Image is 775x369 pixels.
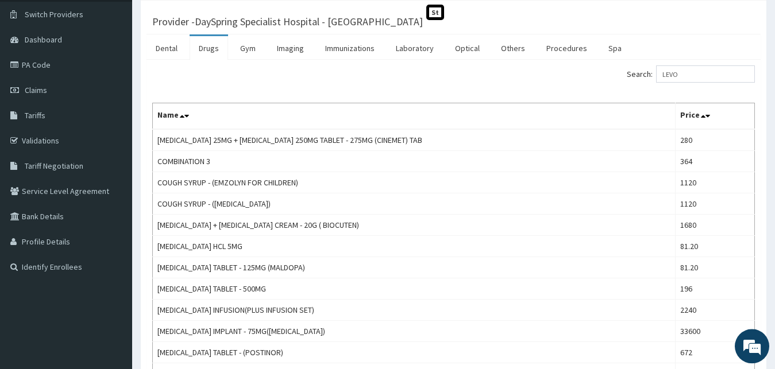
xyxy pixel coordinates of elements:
[676,172,755,193] td: 1120
[25,9,83,20] span: Switch Providers
[146,36,187,60] a: Dental
[426,5,444,20] span: St
[153,236,676,257] td: [MEDICAL_DATA] HCL 5MG
[153,278,676,300] td: [MEDICAL_DATA] TABLET - 500MG
[25,161,83,171] span: Tariff Negotiation
[537,36,596,60] a: Procedures
[25,34,62,45] span: Dashboard
[676,300,755,321] td: 2240
[676,151,755,172] td: 364
[676,193,755,215] td: 1120
[60,64,193,79] div: Chat with us now
[316,36,384,60] a: Immunizations
[656,65,755,83] input: Search:
[25,110,45,121] span: Tariffs
[152,17,423,27] h3: Provider - DaySpring Specialist Hospital - [GEOGRAPHIC_DATA]
[153,342,676,363] td: [MEDICAL_DATA] TABLET - (POSTINOR)
[676,236,755,257] td: 81.20
[446,36,489,60] a: Optical
[387,36,443,60] a: Laboratory
[153,129,676,151] td: [MEDICAL_DATA] 25MG + [MEDICAL_DATA] 250MG TABLET - 275MG (CINEMET) TAB
[627,65,755,83] label: Search:
[492,36,534,60] a: Others
[6,247,219,287] textarea: Type your message and hit 'Enter'
[676,103,755,130] th: Price
[268,36,313,60] a: Imaging
[188,6,216,33] div: Minimize live chat window
[153,257,676,278] td: [MEDICAL_DATA] TABLET - 125MG (MALDOPA)
[676,129,755,151] td: 280
[153,151,676,172] td: COMBINATION 3
[153,215,676,236] td: [MEDICAL_DATA] + [MEDICAL_DATA] CREAM - 20G ( BIOCUTEN)
[676,321,755,342] td: 33600
[153,300,676,321] td: [MEDICAL_DATA] INFUSION(PLUS INFUSION SET)
[21,57,47,86] img: d_794563401_company_1708531726252_794563401
[25,85,47,95] span: Claims
[676,257,755,278] td: 81.20
[153,172,676,193] td: COUGH SYRUP - (EMZOLYN FOR CHILDREN)
[676,215,755,236] td: 1680
[153,193,676,215] td: COUGH SYRUP - ([MEDICAL_DATA])
[231,36,265,60] a: Gym
[676,278,755,300] td: 196
[676,342,755,363] td: 672
[153,321,676,342] td: [MEDICAL_DATA] IMPLANT - 75MG([MEDICAL_DATA])
[599,36,631,60] a: Spa
[67,111,159,227] span: We're online!
[153,103,676,130] th: Name
[190,36,228,60] a: Drugs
